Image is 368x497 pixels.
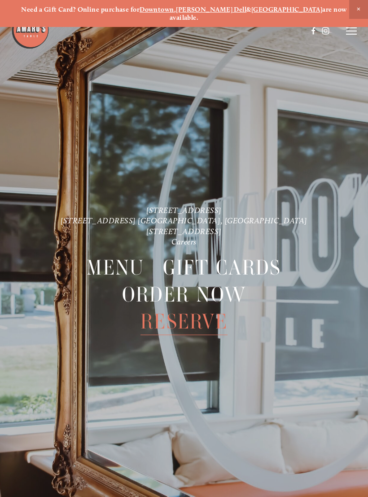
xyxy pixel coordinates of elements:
[11,11,49,49] img: Amaro's Table
[163,254,281,281] a: Gift Cards
[170,5,348,22] strong: are now available.
[61,216,307,225] a: [STREET_ADDRESS] [GEOGRAPHIC_DATA], [GEOGRAPHIC_DATA]
[174,5,176,13] strong: ,
[251,5,323,13] a: [GEOGRAPHIC_DATA]
[140,308,228,335] a: Reserve
[246,5,251,13] strong: &
[176,5,246,13] a: [PERSON_NAME] Dell
[146,226,222,236] a: [STREET_ADDRESS]
[87,254,144,281] a: Menu
[122,281,246,308] a: Order Now
[21,5,140,13] strong: Need a Gift Card? Online purchase for
[171,237,197,246] a: Careers
[140,5,174,13] a: Downtown
[146,205,222,215] a: [STREET_ADDRESS]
